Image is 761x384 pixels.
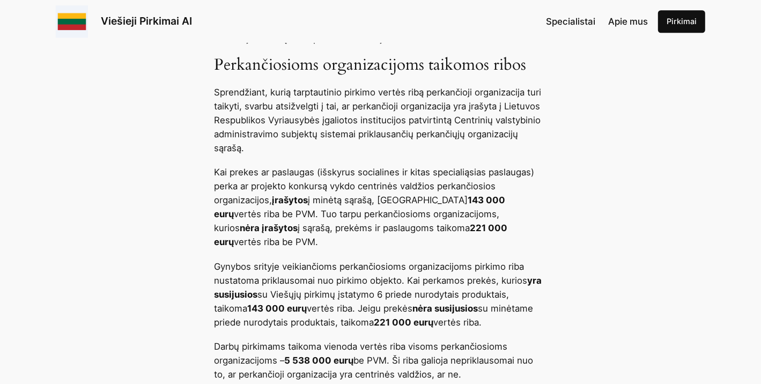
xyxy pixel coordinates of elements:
a: Specialistai [546,14,595,28]
p: Sprendžiant, kurią tarptautinio pirkimo vertės ribą perkančioji organizacija turi taikyti, svarbu... [215,85,547,155]
strong: 5 538 000 eurų [285,355,354,366]
a: Pirkimai [658,10,705,33]
h3: Perkančiosioms organizacijoms taikomos ribos [215,56,547,75]
strong: įrašytos [272,195,308,205]
a: Viešieji Pirkimai AI [101,14,192,27]
strong: yra susijusios [215,275,542,300]
strong: 143 000 eurų [248,303,307,314]
p: Gynybos srityje veikiančioms perkančiosioms organizacijoms pirkimo riba nustatoma priklausomai nu... [215,260,547,329]
strong: nėra įrašytos [240,223,298,233]
a: Apie mus [608,14,648,28]
img: Viešieji pirkimai logo [56,5,88,38]
strong: 221 000 eurų [374,317,434,328]
span: Apie mus [608,16,648,27]
strong: nėra susijusios [413,303,478,314]
span: Specialistai [546,16,595,27]
p: Kai prekes ar paslaugas (išskyrus socialines ir kitas specialiąsias paslaugas) perka ar projekto ... [215,165,547,249]
nav: Navigation [546,14,648,28]
p: Darbų pirkimams taikoma vienoda vertės riba visoms perkančiosioms organizacijoms – be PVM. Ši rib... [215,339,547,381]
